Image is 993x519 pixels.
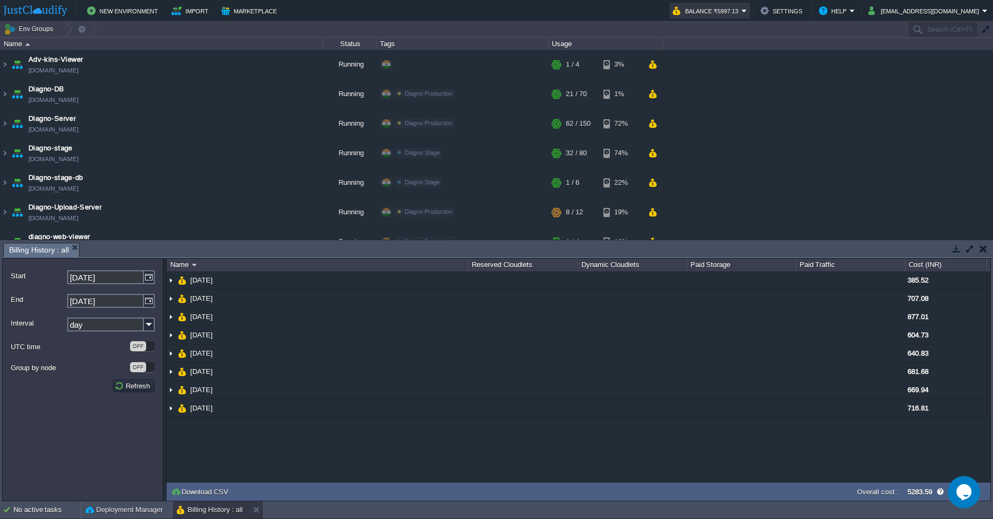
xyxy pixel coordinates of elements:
div: Cost (INR) [906,258,987,271]
span: 681.68 [908,367,929,376]
span: Diagno Production [405,208,452,215]
div: 62 / 150 [566,109,591,138]
div: 1 / 6 [566,168,579,197]
span: [DOMAIN_NAME] [28,154,78,164]
img: AMDAwAAAACH5BAEAAAAALAAAAAABAAEAAAICRAEAOw== [178,290,186,307]
button: [EMAIL_ADDRESS][DOMAIN_NAME] [868,4,982,17]
div: Dynamic Cloudlets [579,258,687,271]
span: Adv-kins-Viewer [28,54,83,65]
span: 877.01 [908,313,929,321]
label: Overall cost : [857,488,899,496]
span: Diagno Production [405,238,452,244]
button: Balance ₹5997.13 [673,4,742,17]
div: Running [323,80,377,109]
span: 716.81 [908,404,929,412]
button: Deployment Manager [85,504,163,515]
label: 5283.59 [908,488,932,496]
a: [DATE] [189,367,214,376]
span: Billing History : all [9,243,69,257]
a: [DATE] [189,403,214,413]
img: AMDAwAAAACH5BAEAAAAALAAAAAABAAEAAAICRAEAOw== [10,139,25,168]
div: Usage [549,38,663,50]
div: 1 / 4 [566,227,579,256]
a: [DATE] [189,294,214,303]
img: AMDAwAAAACH5BAEAAAAALAAAAAABAAEAAAICRAEAOw== [192,264,197,266]
button: Billing History : all [177,504,243,515]
button: Help [819,4,850,17]
div: 32 / 80 [566,139,587,168]
img: AMDAwAAAACH5BAEAAAAALAAAAAABAAEAAAICRAEAOw== [167,381,175,399]
img: AMDAwAAAACH5BAEAAAAALAAAAAABAAEAAAICRAEAOw== [10,50,25,79]
img: AMDAwAAAACH5BAEAAAAALAAAAAABAAEAAAICRAEAOw== [167,344,175,362]
img: AMDAwAAAACH5BAEAAAAALAAAAAABAAEAAAICRAEAOw== [167,326,175,344]
button: New Environment [87,4,161,17]
img: AMDAwAAAACH5BAEAAAAALAAAAAABAAEAAAICRAEAOw== [167,399,175,417]
div: 8 / 12 [566,198,583,227]
button: Env Groups [4,21,57,37]
img: AMDAwAAAACH5BAEAAAAALAAAAAABAAEAAAICRAEAOw== [1,50,9,79]
span: 707.08 [908,294,929,302]
div: 74% [603,139,638,168]
img: AMDAwAAAACH5BAEAAAAALAAAAAABAAEAAAICRAEAOw== [178,271,186,289]
img: AMDAwAAAACH5BAEAAAAALAAAAAABAAEAAAICRAEAOw== [178,363,186,380]
div: No active tasks [13,501,81,518]
div: 72% [603,109,638,138]
img: AMDAwAAAACH5BAEAAAAALAAAAAABAAEAAAICRAEAOw== [167,363,175,380]
span: 640.83 [908,349,929,357]
a: Diagno-stage [28,143,73,154]
div: Running [323,50,377,79]
img: AMDAwAAAACH5BAEAAAAALAAAAAABAAEAAAICRAEAOw== [10,198,25,227]
a: [DATE] [189,385,214,394]
img: AMDAwAAAACH5BAEAAAAALAAAAAABAAEAAAICRAEAOw== [178,326,186,344]
img: AMDAwAAAACH5BAEAAAAALAAAAAABAAEAAAICRAEAOw== [178,399,186,417]
div: Paid Storage [688,258,796,271]
button: Import [171,4,212,17]
a: diagno-web-viewer [28,232,90,242]
span: [DOMAIN_NAME] [28,183,78,194]
span: 669.94 [908,386,929,394]
iframe: chat widget [948,476,982,508]
a: Diagno-DB [28,84,64,95]
img: AMDAwAAAACH5BAEAAAAALAAAAAABAAEAAAICRAEAOw== [1,109,9,138]
div: Reserved Cloudlets [469,258,577,271]
div: 22% [603,168,638,197]
div: 3% [603,50,638,79]
div: OFF [130,341,146,351]
label: Interval [11,318,66,329]
img: AMDAwAAAACH5BAEAAAAALAAAAAABAAEAAAICRAEAOw== [1,198,9,227]
span: 604.73 [908,331,929,339]
div: Running [323,168,377,197]
button: Marketplace [221,4,280,17]
img: AMDAwAAAACH5BAEAAAAALAAAAAABAAEAAAICRAEAOw== [1,168,9,197]
img: AMDAwAAAACH5BAEAAAAALAAAAAABAAEAAAICRAEAOw== [10,168,25,197]
a: [DATE] [189,312,214,321]
img: AMDAwAAAACH5BAEAAAAALAAAAAABAAEAAAICRAEAOw== [1,80,9,109]
span: Diagno Stage [405,179,440,185]
label: End [11,294,66,305]
div: 21 / 70 [566,80,587,109]
img: AMDAwAAAACH5BAEAAAAALAAAAAABAAEAAAICRAEAOw== [10,227,25,256]
span: Diagno Production [405,90,452,97]
div: OFF [130,362,146,372]
img: AMDAwAAAACH5BAEAAAAALAAAAAABAAEAAAICRAEAOw== [167,290,175,307]
span: Diagno Stage [405,149,440,156]
a: Diagno-Server [28,113,76,124]
img: AMDAwAAAACH5BAEAAAAALAAAAAABAAEAAAICRAEAOw== [10,109,25,138]
a: Diagno-stage-db [28,172,83,183]
div: Status [323,38,376,50]
img: AMDAwAAAACH5BAEAAAAALAAAAAABAAEAAAICRAEAOw== [25,43,30,46]
div: Paid Traffic [797,258,905,271]
a: [DOMAIN_NAME] [28,65,78,76]
img: AMDAwAAAACH5BAEAAAAALAAAAAABAAEAAAICRAEAOw== [178,344,186,362]
label: Group by node [11,362,129,373]
a: [DATE] [189,276,214,285]
label: Start [11,270,66,282]
a: [DATE] [189,349,214,358]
